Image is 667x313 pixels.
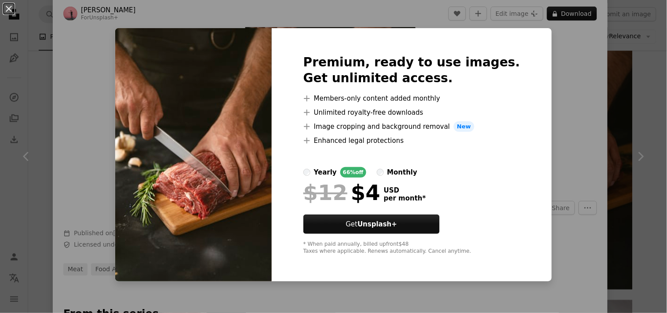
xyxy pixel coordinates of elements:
li: Unlimited royalty-free downloads [303,107,520,118]
span: New [454,121,475,132]
input: monthly [377,169,384,176]
div: 66% off [340,167,366,178]
span: USD [384,186,426,194]
span: $12 [303,181,347,204]
span: per month * [384,194,426,202]
strong: Unsplash+ [357,220,397,228]
img: premium_photo-1668616814977-05202080759c [115,28,272,281]
input: yearly66%off [303,169,310,176]
li: Enhanced legal protections [303,135,520,146]
h2: Premium, ready to use images. Get unlimited access. [303,55,520,86]
div: $4 [303,181,380,204]
div: monthly [387,167,418,178]
div: * When paid annually, billed upfront $48 Taxes where applicable. Renews automatically. Cancel any... [303,241,520,255]
li: Image cropping and background removal [303,121,520,132]
button: GetUnsplash+ [303,215,440,234]
li: Members-only content added monthly [303,93,520,104]
div: yearly [314,167,337,178]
